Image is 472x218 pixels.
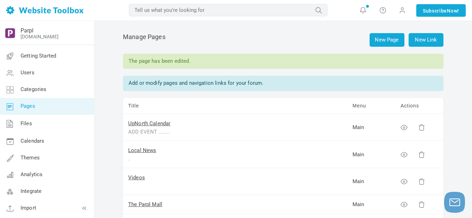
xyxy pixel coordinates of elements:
[21,188,41,194] span: Integrate
[347,195,395,214] td: Main
[21,34,59,39] a: [DOMAIN_NAME]
[21,120,32,127] span: Files
[128,155,302,163] div: .
[123,54,443,69] div: The page has been edited.
[416,4,466,17] a: SubscribeNow!
[21,86,47,92] span: Categories
[395,98,443,114] td: Actions
[347,168,395,195] td: Main
[123,76,443,91] div: Add or modify pages and navigation links for your forum.
[370,33,404,47] a: New Page
[21,53,56,59] span: Getting Started
[128,147,156,153] a: Local News
[444,192,465,213] button: Launch chat
[347,114,395,141] td: Main
[21,138,44,144] span: Calendars
[347,98,395,114] td: Menu
[129,4,327,16] input: Tell us what you're looking for
[5,28,16,39] img: output-onlinepngtools%20-%202025-05-26T183955.010.png
[21,103,35,109] span: Pages
[128,201,162,208] a: The Parpl Mall
[347,141,395,168] td: Main
[128,120,170,127] a: UpNorth Calendar
[21,27,33,34] a: Parpl
[21,171,42,178] span: Analytics
[21,205,36,211] span: Import
[21,155,40,161] span: Themes
[409,33,443,47] a: New Link
[447,7,459,15] span: Now!
[128,174,145,181] a: Videos
[21,69,34,76] span: Users
[123,98,347,114] td: Title
[123,33,443,47] h2: Manage Pages
[128,128,302,136] div: ADD EVENT ........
